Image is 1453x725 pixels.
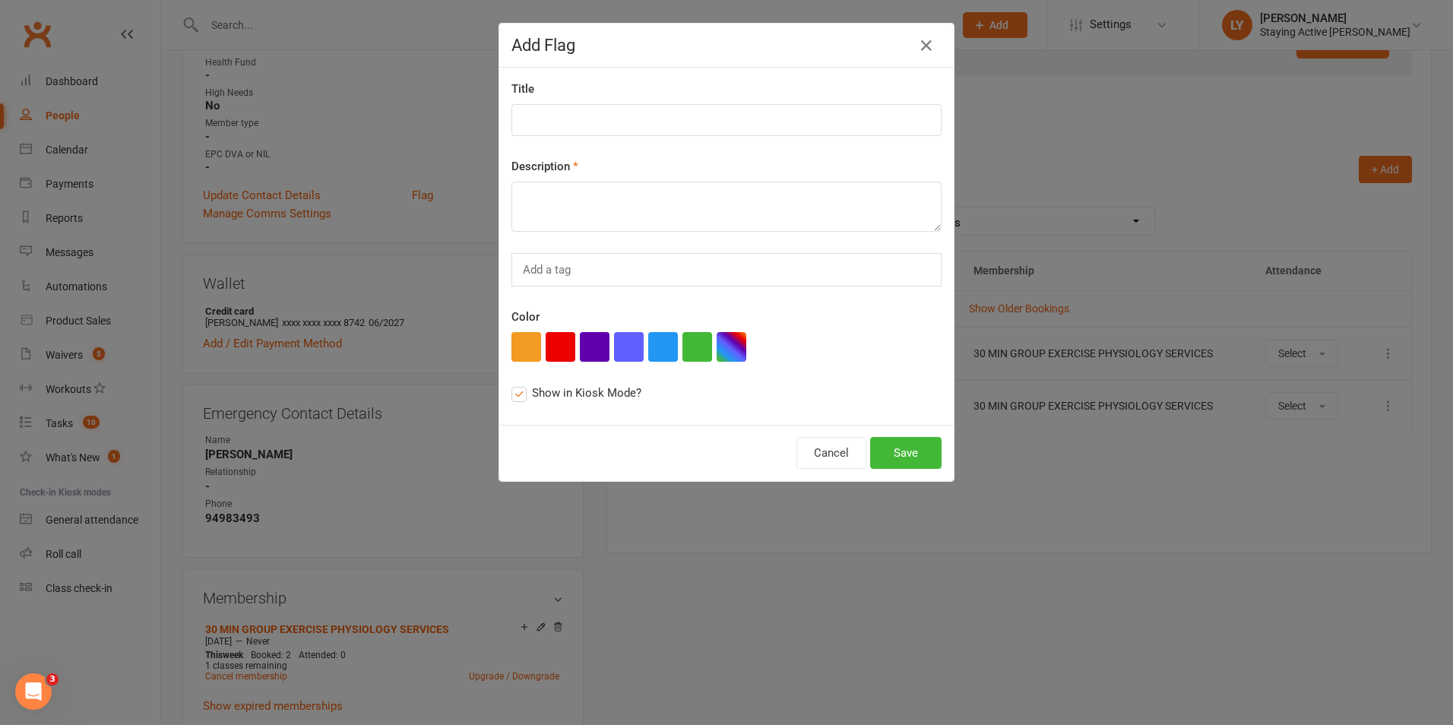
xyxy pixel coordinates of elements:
iframe: Intercom live chat [15,673,52,710]
span: Show in Kiosk Mode? [532,384,641,400]
h4: Add Flag [511,36,942,55]
label: Title [511,80,534,98]
span: 3 [46,673,59,685]
input: Add a tag [521,260,575,280]
button: Save [870,437,942,469]
button: Close [914,33,939,58]
button: Cancel [796,437,866,469]
label: Description [511,157,578,176]
label: Color [511,308,540,326]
